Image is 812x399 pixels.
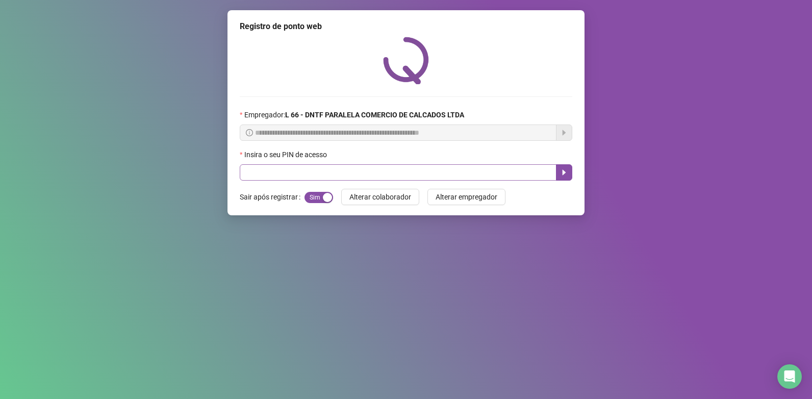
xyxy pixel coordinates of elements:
[244,109,464,120] span: Empregador :
[240,149,334,160] label: Insira o seu PIN de acesso
[285,111,464,119] strong: L 66 - DNTF PARALELA COMERCIO DE CALCADOS LTDA
[341,189,419,205] button: Alterar colaborador
[427,189,505,205] button: Alterar empregador
[349,191,411,203] span: Alterar colaborador
[383,37,429,84] img: QRPoint
[240,20,572,33] div: Registro de ponto web
[240,189,304,205] label: Sair após registrar
[777,364,802,389] div: Open Intercom Messenger
[560,168,568,177] span: caret-right
[436,191,497,203] span: Alterar empregador
[246,129,253,136] span: info-circle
